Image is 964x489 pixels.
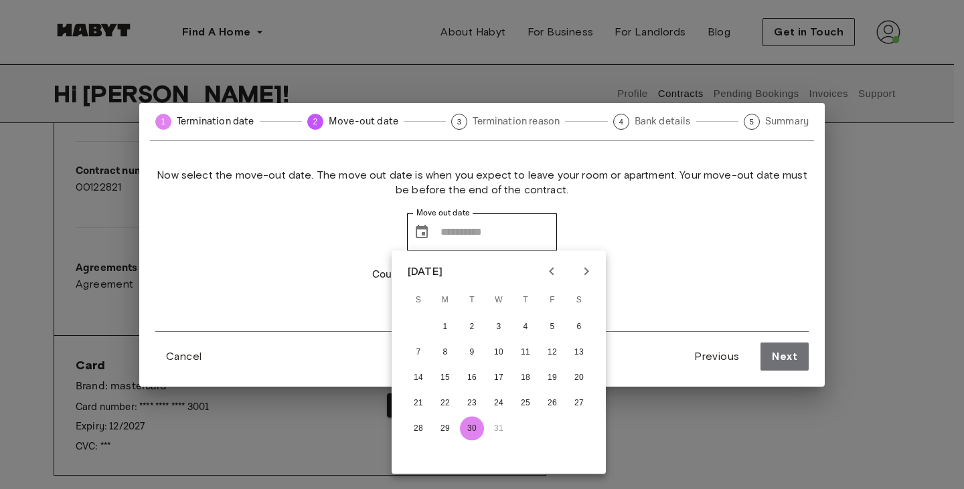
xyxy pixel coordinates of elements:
button: 17 [487,366,511,390]
button: 10 [487,340,511,365]
button: Previous month [540,260,563,283]
div: [DATE] [408,264,443,280]
button: 7 [406,340,430,365]
span: Sunday [406,287,430,314]
span: Previous [694,349,739,365]
button: 12 [540,340,564,365]
button: 16 [460,366,484,390]
button: 28 [406,417,430,441]
button: 27 [567,391,591,415]
text: 2 [313,117,318,126]
span: Saturday [567,287,591,314]
span: Wednesday [487,287,511,314]
button: 23 [460,391,484,415]
button: 2 [460,315,484,339]
span: Now select the move-out date. The move out date is when you expect to leave your room or apartmen... [155,168,809,197]
button: 22 [433,391,457,415]
span: Cancel [166,349,202,365]
button: 1 [433,315,457,339]
text: 5 [750,118,754,126]
button: 15 [433,366,457,390]
button: Previous [684,343,750,371]
button: 18 [513,366,538,390]
span: Friday [540,287,564,314]
button: 21 [406,391,430,415]
span: Termination date [177,114,254,128]
button: Choose date [408,219,435,246]
button: Cancel [155,343,212,370]
span: Thursday [513,287,538,314]
button: 19 [540,366,564,390]
button: 6 [567,315,591,339]
button: 5 [540,315,564,339]
span: Bank details [635,114,691,128]
text: 4 [619,118,623,126]
button: 13 [567,340,591,365]
span: Move-out date [329,114,398,128]
label: Move out date [416,207,470,219]
button: 30 [460,417,484,441]
button: Next month [575,260,598,283]
button: 3 [487,315,511,339]
span: Termination reason [473,114,560,128]
button: 25 [513,391,538,415]
text: 3 [457,118,461,126]
span: Tuesday [460,287,484,314]
span: Summary [765,114,809,128]
button: 11 [513,340,538,365]
button: 26 [540,391,564,415]
button: 4 [513,315,538,339]
span: Monday [433,287,457,314]
button: 29 [433,417,457,441]
button: 9 [460,340,484,365]
button: 14 [406,366,430,390]
button: 20 [567,366,591,390]
button: 8 [433,340,457,365]
button: 24 [487,391,511,415]
text: 1 [161,117,166,126]
p: Couldn't find a suitable date of termination? [372,267,592,283]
